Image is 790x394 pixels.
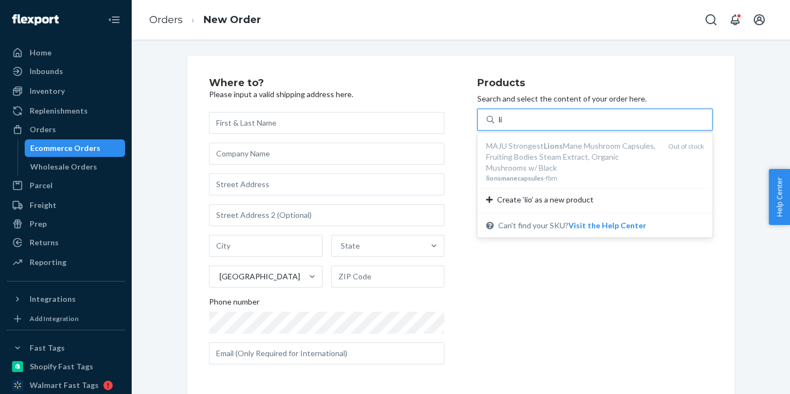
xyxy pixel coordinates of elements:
div: Prep [30,218,47,229]
div: Integrations [30,294,76,305]
div: Freight [30,200,57,211]
input: First & Last Name [209,112,444,134]
div: [GEOGRAPHIC_DATA] [219,271,300,282]
p: Search and select the content of your order here. [477,93,713,104]
a: Prep [7,215,125,233]
div: -fbm [486,173,659,183]
a: Replenishments [7,102,125,120]
div: MAJU Strongest Mane Mushroom Capsules, Fruiting Bodies Steam Extract, Organic Mushrooms w/ Black [486,140,659,173]
div: State [341,240,360,251]
div: Replenishments [30,105,88,116]
img: Flexport logo [12,14,59,25]
div: Shopify Fast Tags [30,361,93,372]
input: [GEOGRAPHIC_DATA] [218,271,219,282]
a: Ecommerce Orders [25,139,126,157]
h2: Where to? [209,78,444,89]
h2: Products [477,78,713,89]
button: Open account menu [748,9,770,31]
input: Email (Only Required for International) [209,342,444,364]
a: Returns [7,234,125,251]
div: Add Integration [30,314,78,323]
a: Walmart Fast Tags [7,376,125,394]
div: Returns [30,237,59,248]
a: Parcel [7,177,125,194]
div: Inventory [30,86,65,97]
div: Reporting [30,257,66,268]
a: Inventory [7,82,125,100]
button: Close Navigation [103,9,125,31]
em: Lions [544,141,563,150]
button: Help Center [769,169,790,225]
input: ZIP Code [331,266,445,288]
a: Orders [7,121,125,138]
input: Company Name [209,143,444,165]
span: Out of stock [668,142,704,150]
a: Inbounds [7,63,125,80]
div: Parcel [30,180,53,191]
button: Open notifications [724,9,746,31]
div: Wholesale Orders [30,161,97,172]
a: Orders [149,14,183,26]
a: Shopify Fast Tags [7,358,125,375]
a: Freight [7,196,125,214]
a: Home [7,44,125,61]
input: City [209,235,323,257]
span: Can't find your SKU? [498,220,646,231]
div: Fast Tags [30,342,65,353]
button: Fast Tags [7,339,125,357]
span: Create ‘lio’ as a new product [497,194,594,205]
a: Wholesale Orders [25,158,126,176]
input: Street Address [209,173,444,195]
div: Orders [30,124,56,135]
div: Home [30,47,52,58]
input: Street Address 2 (Optional) [209,204,444,226]
span: Phone number [209,296,259,312]
a: Add Integration [7,312,125,325]
div: Ecommerce Orders [30,143,100,154]
div: Inbounds [30,66,63,77]
a: Reporting [7,254,125,271]
ol: breadcrumbs [140,4,270,36]
button: Open Search Box [700,9,722,31]
input: MAJU StrongestLionsMane Mushroom Capsules, Fruiting Bodies Steam Extract, Organic Mushrooms w/ Bl... [499,114,508,125]
p: Please input a valid shipping address here. [209,89,444,100]
button: MAJU StrongestLionsMane Mushroom Capsules, Fruiting Bodies Steam Extract, Organic Mushrooms w/ Bl... [568,220,646,231]
a: New Order [204,14,261,26]
div: Walmart Fast Tags [30,380,99,391]
em: lionsmanecapsules [486,174,544,182]
button: Integrations [7,290,125,308]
